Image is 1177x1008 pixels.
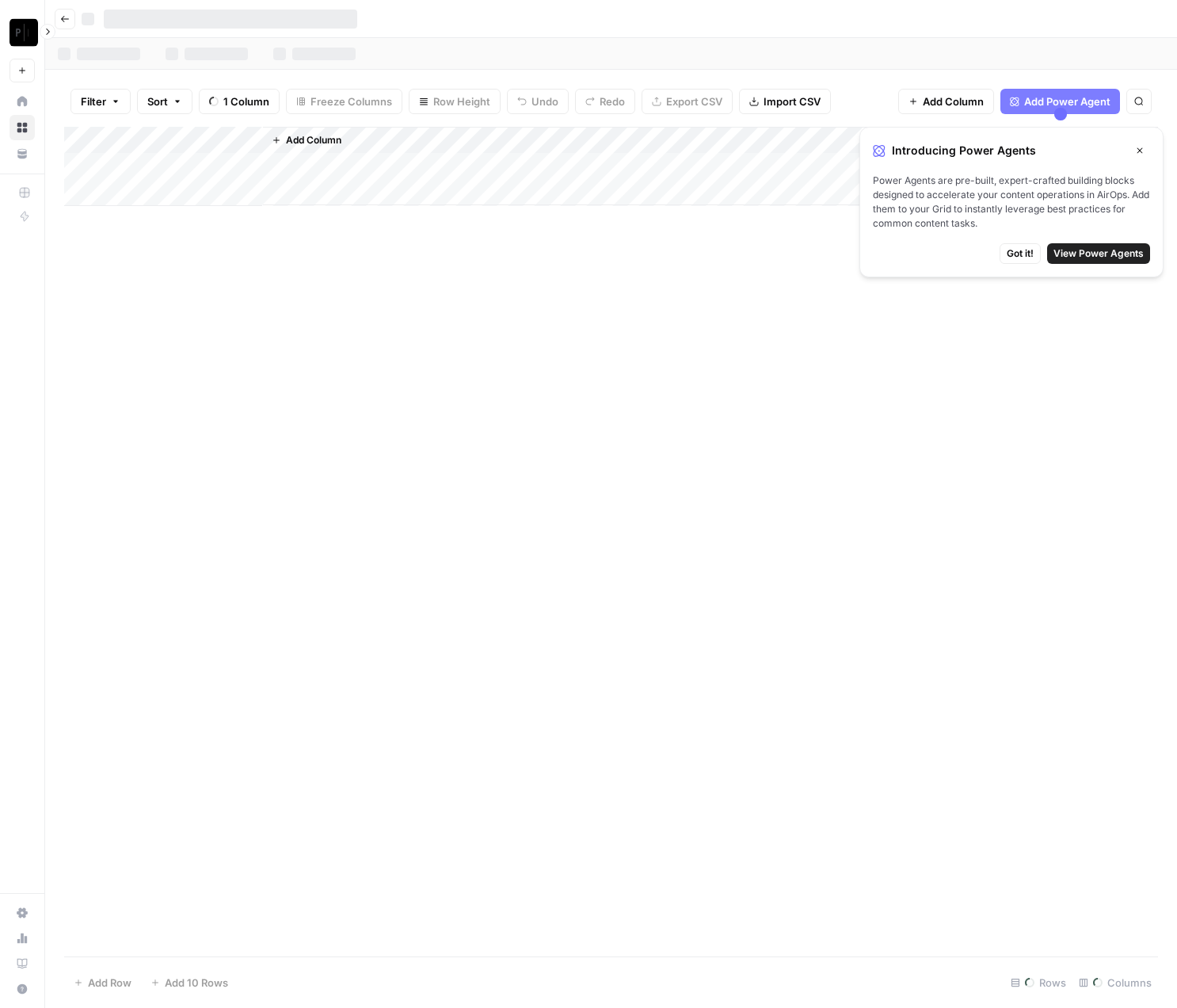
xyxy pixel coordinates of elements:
[286,89,402,114] button: Freeze Columns
[923,94,984,109] span: Add Column
[1007,246,1034,261] span: Got it!
[88,975,131,991] span: Add Row
[199,89,280,114] button: 1 Column
[1072,970,1158,995] div: Columns
[1004,970,1072,995] div: Rows
[575,89,635,114] button: Redo
[10,976,35,1002] button: Help + Support
[147,94,168,109] span: Sort
[165,975,228,991] span: Add 10 Rows
[10,13,35,52] button: Workspace: Paragon Intel - Bill / Ty / Colby R&D
[10,141,35,166] a: Your Data
[64,970,141,995] button: Add Row
[286,133,341,147] span: Add Column
[600,94,625,109] span: Redo
[1000,89,1120,114] button: Add Power Agent
[10,900,35,926] a: Settings
[409,89,501,114] button: Row Height
[81,94,106,109] span: Filter
[873,140,1150,161] div: Introducing Power Agents
[10,926,35,951] a: Usage
[265,130,348,151] button: Add Column
[666,94,722,109] span: Export CSV
[507,89,569,114] button: Undo
[1000,243,1041,264] button: Got it!
[141,970,238,995] button: Add 10 Rows
[1047,243,1150,264] button: View Power Agents
[10,18,38,47] img: Paragon Intel - Bill / Ty / Colby R&D Logo
[531,94,558,109] span: Undo
[310,94,392,109] span: Freeze Columns
[873,174,1150,231] span: Power Agents are pre-built, expert-crafted building blocks designed to accelerate your content op...
[10,115,35,140] a: Browse
[70,89,131,114] button: Filter
[223,94,269,109] span: 1 Column
[10,951,35,976] a: Learning Hub
[433,94,490,109] span: Row Height
[739,89,831,114] button: Import CSV
[642,89,733,114] button: Export CSV
[137,89,192,114] button: Sort
[764,94,821,109] span: Import CSV
[1053,246,1144,261] span: View Power Agents
[898,89,994,114] button: Add Column
[1024,94,1110,109] span: Add Power Agent
[10,89,35,114] a: Home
